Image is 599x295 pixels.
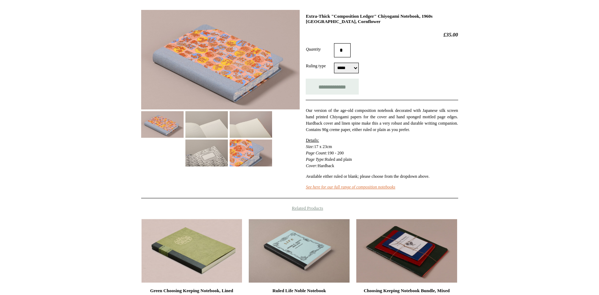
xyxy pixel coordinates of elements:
[250,287,347,295] div: Ruled Life Noble Notebook
[306,144,314,149] em: Size:
[185,140,228,166] img: Extra-Thick "Composition Ledger" Chiyogami Notebook, 1960s Japan, Cornflower
[306,137,458,169] p: 190 - 200
[306,46,334,52] label: Quantity
[306,157,325,162] em: Page Type:
[142,219,242,283] a: Green Choosing Keeping Notebook, Lined Green Choosing Keeping Notebook, Lined
[249,219,349,283] img: Ruled Life Noble Notebook
[141,111,184,138] img: Extra-Thick "Composition Ledger" Chiyogami Notebook, 1960s Japan, Cornflower
[318,163,334,168] span: Hardback
[356,219,457,283] img: Choosing Keeping Notebook Bundle, Mixed colours
[185,111,228,138] img: Extra-Thick "Composition Ledger" Chiyogami Notebook, 1960s Japan, Cornflower
[306,185,395,189] a: See here for our full range of composition notebooks
[230,111,272,138] img: Extra-Thick "Composition Ledger" Chiyogami Notebook, 1960s Japan, Cornflower
[141,10,300,109] img: Extra-Thick "Composition Ledger" Chiyogami Notebook, 1960s Japan, Cornflower
[306,13,458,24] h1: Extra-Thick "Composition Ledger" Chiyogami Notebook, 1960s [GEOGRAPHIC_DATA], Cornflower
[306,151,327,155] em: Page Count:
[142,219,242,283] img: Green Choosing Keeping Notebook, Lined
[143,287,240,295] div: Green Choosing Keeping Notebook, Lined
[306,163,317,168] em: Cover:
[123,205,477,211] h4: Related Products
[306,32,458,38] h2: £35.00
[314,144,332,149] span: 17 x 23cm
[306,63,334,69] label: Ruling type
[356,219,457,283] a: Choosing Keeping Notebook Bundle, Mixed colours Choosing Keeping Notebook Bundle, Mixed colours
[249,219,349,283] a: Ruled Life Noble Notebook Ruled Life Noble Notebook
[230,140,272,166] img: Extra-Thick "Composition Ledger" Chiyogami Notebook, 1960s Japan, Cornflower
[325,157,352,162] span: Ruled and plain
[306,138,319,143] span: Details:
[306,173,458,180] p: Available either ruled or blank; please choose from the dropdown above.
[306,108,458,132] span: Our version of the age-old composition notebook decorated with Japanese silk screen hand printed ...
